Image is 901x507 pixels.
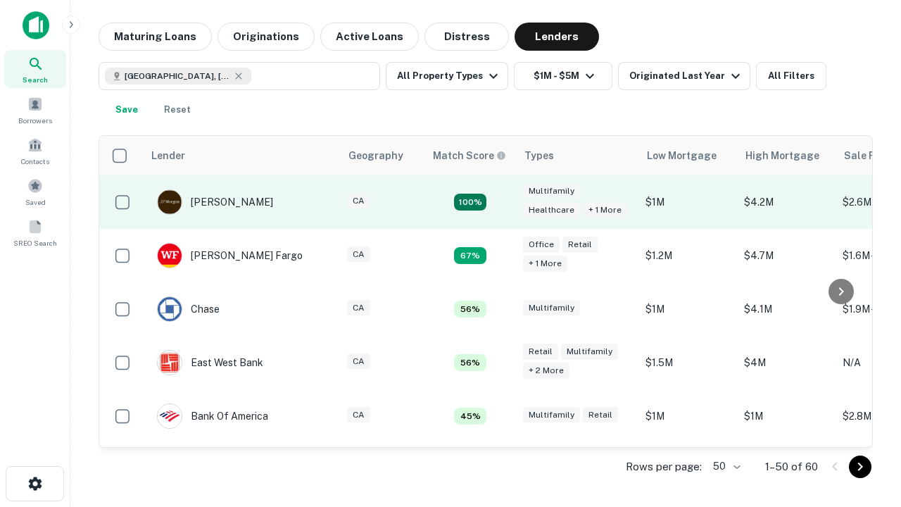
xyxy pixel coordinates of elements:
[4,132,66,170] a: Contacts
[433,148,506,163] div: Capitalize uses an advanced AI algorithm to match your search with the best lender. The match sco...
[849,456,871,478] button: Go to next page
[25,196,46,208] span: Saved
[638,336,737,389] td: $1.5M
[99,23,212,51] button: Maturing Loans
[638,229,737,282] td: $1.2M
[515,23,599,51] button: Lenders
[18,115,52,126] span: Borrowers
[638,443,737,496] td: $1.4M
[737,443,836,496] td: $4.5M
[454,408,486,425] div: Matching Properties: 4, hasApolloMatch: undefined
[737,336,836,389] td: $4M
[4,213,66,251] a: SREO Search
[514,62,612,90] button: $1M - $5M
[158,297,182,321] img: picture
[347,300,370,316] div: CA
[158,351,182,375] img: picture
[386,62,508,90] button: All Property Types
[347,353,370,370] div: CA
[23,11,49,39] img: capitalize-icon.png
[523,256,567,272] div: + 1 more
[523,407,580,423] div: Multifamily
[629,68,744,84] div: Originated Last Year
[638,282,737,336] td: $1M
[125,70,230,82] span: [GEOGRAPHIC_DATA], [GEOGRAPHIC_DATA], [GEOGRAPHIC_DATA]
[4,91,66,129] a: Borrowers
[151,147,185,164] div: Lender
[454,247,486,264] div: Matching Properties: 6, hasApolloMatch: undefined
[23,74,48,85] span: Search
[348,147,403,164] div: Geography
[745,147,819,164] div: High Mortgage
[523,237,560,253] div: Office
[638,389,737,443] td: $1M
[562,237,598,253] div: Retail
[737,229,836,282] td: $4.7M
[157,189,273,215] div: [PERSON_NAME]
[158,190,182,214] img: picture
[347,193,370,209] div: CA
[104,96,149,124] button: Save your search to get updates of matches that match your search criteria.
[454,194,486,211] div: Matching Properties: 16, hasApolloMatch: undefined
[21,156,49,167] span: Contacts
[424,23,509,51] button: Distress
[583,202,627,218] div: + 1 more
[707,456,743,477] div: 50
[737,136,836,175] th: High Mortgage
[218,23,315,51] button: Originations
[737,175,836,229] td: $4.2M
[454,301,486,318] div: Matching Properties: 5, hasApolloMatch: undefined
[347,246,370,263] div: CA
[424,136,516,175] th: Capitalize uses an advanced AI algorithm to match your search with the best lender. The match sco...
[523,300,580,316] div: Multifamily
[143,136,340,175] th: Lender
[737,282,836,336] td: $4.1M
[158,244,182,268] img: picture
[157,403,268,429] div: Bank Of America
[158,404,182,428] img: picture
[523,344,558,360] div: Retail
[516,136,638,175] th: Types
[157,296,220,322] div: Chase
[454,354,486,371] div: Matching Properties: 5, hasApolloMatch: undefined
[561,344,618,360] div: Multifamily
[618,62,750,90] button: Originated Last Year
[320,23,419,51] button: Active Loans
[583,407,618,423] div: Retail
[737,389,836,443] td: $1M
[433,148,503,163] h6: Match Score
[523,363,569,379] div: + 2 more
[340,136,424,175] th: Geography
[831,349,901,417] iframe: Chat Widget
[13,237,57,249] span: SREO Search
[157,350,263,375] div: East West Bank
[4,50,66,88] a: Search
[157,243,303,268] div: [PERSON_NAME] Fargo
[765,458,818,475] p: 1–50 of 60
[99,62,380,90] button: [GEOGRAPHIC_DATA], [GEOGRAPHIC_DATA], [GEOGRAPHIC_DATA]
[4,173,66,211] a: Saved
[523,202,580,218] div: Healthcare
[756,62,826,90] button: All Filters
[524,147,554,164] div: Types
[647,147,717,164] div: Low Mortgage
[523,183,580,199] div: Multifamily
[638,175,737,229] td: $1M
[626,458,702,475] p: Rows per page:
[155,96,200,124] button: Reset
[638,136,737,175] th: Low Mortgage
[347,407,370,423] div: CA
